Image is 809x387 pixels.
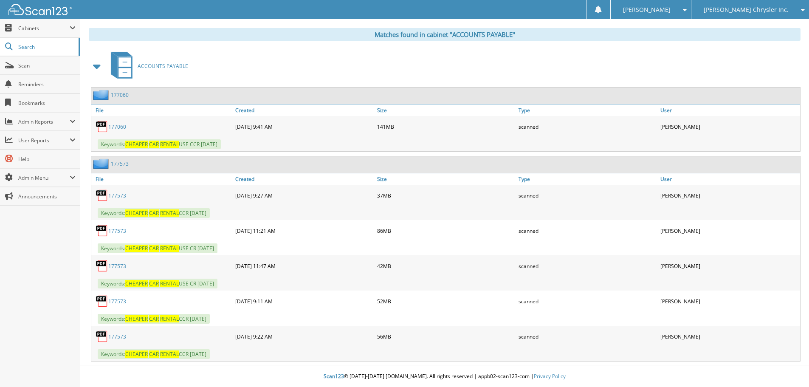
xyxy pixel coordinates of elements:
span: Keywords: CCR [DATE] [98,349,210,359]
div: [PERSON_NAME] [658,293,800,310]
div: [PERSON_NAME] [658,328,800,345]
span: CAR [149,141,159,148]
span: Reminders [18,81,76,88]
span: Keywords: USE CCR [DATE] [98,139,221,149]
span: Keywords: USE CR [DATE] [98,243,217,253]
a: 177573 [108,263,126,270]
img: PDF.png [96,120,108,133]
div: [PERSON_NAME] [658,118,800,135]
div: scanned [516,293,658,310]
img: PDF.png [96,295,108,308]
a: 177573 [108,227,126,234]
span: CHEAPER [125,350,148,358]
a: ACCOUNTS PAYABLE [106,49,188,83]
span: Search [18,43,74,51]
a: Size [375,105,517,116]
img: folder2.png [93,90,111,100]
div: [DATE] 9:22 AM [233,328,375,345]
img: scan123-logo-white.svg [8,4,72,15]
a: Created [233,173,375,185]
img: PDF.png [96,224,108,237]
span: Keywords: CCR [DATE] [98,208,210,218]
span: CHEAPER [125,315,148,322]
span: ACCOUNTS PAYABLE [138,62,188,70]
div: 141MB [375,118,517,135]
a: Created [233,105,375,116]
div: Matches found in cabinet "ACCOUNTS PAYABLE" [89,28,801,41]
a: File [91,105,233,116]
div: [DATE] 9:41 AM [233,118,375,135]
a: Type [516,173,658,185]
span: Admin Reports [18,118,70,125]
span: Announcements [18,193,76,200]
div: [PERSON_NAME] [658,222,800,239]
div: scanned [516,257,658,274]
span: Scan123 [324,373,344,380]
span: Help [18,155,76,163]
div: scanned [516,328,658,345]
div: 37MB [375,187,517,204]
img: PDF.png [96,330,108,343]
span: RENTAL [160,245,179,252]
img: PDF.png [96,260,108,272]
span: CHEAPER [125,141,148,148]
div: 52MB [375,293,517,310]
a: 177573 [108,298,126,305]
span: Bookmarks [18,99,76,107]
a: Size [375,173,517,185]
a: User [658,105,800,116]
a: 177573 [108,192,126,199]
span: [PERSON_NAME] Chrysler Inc. [704,7,789,12]
div: 56MB [375,328,517,345]
span: Keywords: USE CR [DATE] [98,279,217,288]
span: RENTAL [160,350,179,358]
span: CHEAPER [125,209,148,217]
span: CAR [149,315,159,322]
span: RENTAL [160,209,179,217]
a: Type [516,105,658,116]
div: 42MB [375,257,517,274]
span: Cabinets [18,25,70,32]
a: Privacy Policy [534,373,566,380]
div: scanned [516,118,658,135]
span: CAR [149,350,159,358]
div: [DATE] 11:47 AM [233,257,375,274]
div: © [DATE]-[DATE] [DOMAIN_NAME]. All rights reserved | appb02-scan123-com | [80,366,809,387]
span: Keywords: CCR [DATE] [98,314,210,324]
div: scanned [516,187,658,204]
span: Scan [18,62,76,69]
span: CHEAPER [125,245,148,252]
div: [PERSON_NAME] [658,187,800,204]
span: CAR [149,280,159,287]
span: RENTAL [160,280,179,287]
a: 177573 [111,160,129,167]
span: Admin Menu [18,174,70,181]
a: File [91,173,233,185]
span: CAR [149,209,159,217]
a: 177060 [111,91,129,99]
a: 177573 [108,333,126,340]
span: User Reports [18,137,70,144]
span: CHEAPER [125,280,148,287]
img: folder2.png [93,158,111,169]
div: [DATE] 11:21 AM [233,222,375,239]
span: RENTAL [160,141,179,148]
a: User [658,173,800,185]
span: CAR [149,245,159,252]
div: [DATE] 9:27 AM [233,187,375,204]
div: scanned [516,222,658,239]
div: [DATE] 9:11 AM [233,293,375,310]
div: 86MB [375,222,517,239]
div: [PERSON_NAME] [658,257,800,274]
span: [PERSON_NAME] [623,7,671,12]
img: PDF.png [96,189,108,202]
a: 177060 [108,123,126,130]
span: RENTAL [160,315,179,322]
